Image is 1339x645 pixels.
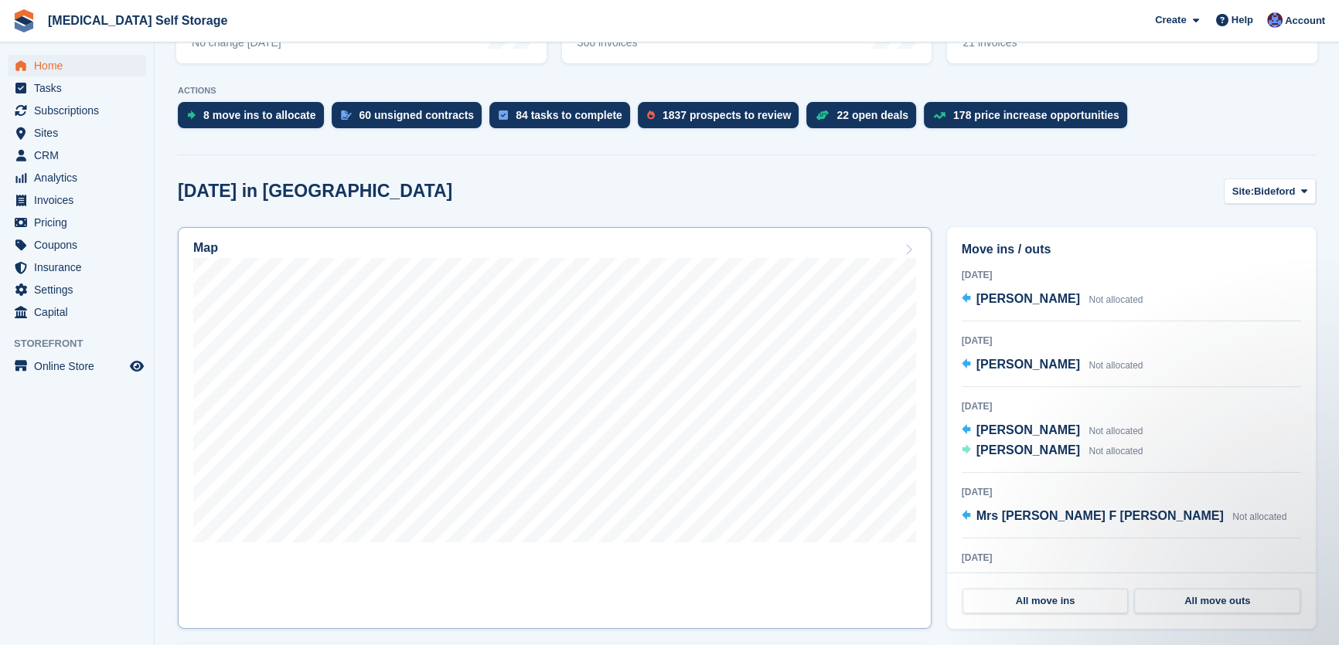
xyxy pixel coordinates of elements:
span: Coupons [34,234,127,256]
span: Invoices [34,189,127,211]
a: menu [8,167,146,188]
div: [DATE] [962,399,1301,413]
a: menu [8,189,146,211]
a: All move outs [1134,589,1300,613]
a: 178 price increase opportunities [924,102,1135,136]
a: Preview store [128,357,146,375]
span: Not allocated [1232,511,1286,522]
a: 22 open deals [806,102,924,136]
a: menu [8,256,146,278]
a: menu [8,279,146,300]
span: CRM [34,144,127,166]
a: [PERSON_NAME] Not allocated [962,421,1143,441]
div: [DATE] [962,485,1301,499]
a: [MEDICAL_DATA] Self Storage [42,8,233,33]
span: Bideford [1254,184,1295,199]
a: menu [8,301,146,323]
span: Capital [34,301,127,323]
img: deal-1b604bf984904fb50ccaf53a9ad4b4a5d6e5aea283cecdc64d6e3604feb123c2.svg [816,110,829,121]
a: 8 move ins to allocate [178,102,332,136]
img: price_increase_opportunities-93ffe204e8149a01c8c9dc8f82e8f89637d9d84a8eef4429ea346261dce0b2c0.svg [933,112,945,119]
img: stora-icon-8386f47178a22dfd0bd8f6a31ec36ba5ce8667c1dd55bd0f319d3a0aa187defe.svg [12,9,36,32]
span: Mrs [PERSON_NAME] F [PERSON_NAME] [976,509,1224,522]
img: Helen Walker [1267,12,1283,28]
a: All move ins [963,589,1129,613]
div: [DATE] [962,334,1301,348]
h2: Map [193,241,218,255]
div: 8 move ins to allocate [203,109,316,121]
div: [DATE] [962,268,1301,282]
span: Sites [34,122,127,144]
div: 22 open deals [836,109,908,121]
div: 21 invoices [963,36,1074,49]
a: Map [178,227,932,629]
img: prospect-51fa495bee0391a8d652442698ab0144808aea92771e9ea1ae160a38d050c398.svg [647,110,655,120]
span: Pricing [34,212,127,233]
span: Online Store [34,355,127,377]
div: 84 tasks to complete [516,109,622,121]
a: menu [8,100,146,121]
a: menu [8,77,146,99]
span: Analytics [34,167,127,188]
span: Insurance [34,256,127,278]
span: [PERSON_NAME] [976,292,1080,305]
span: Subscriptions [34,100,127,121]
span: Create [1155,12,1186,28]
img: move_ins_to_allocate_icon-fdf77a2bb77ea45bf5b3d319d69a93e2d87916cf1d5bf7949dd705db3b84f3ca.svg [187,110,196,120]
span: Help [1232,12,1253,28]
span: Home [34,55,127,76]
span: Not allocated [1089,360,1143,371]
span: Tasks [34,77,127,99]
a: [PERSON_NAME] Not allocated [962,355,1143,375]
img: task-75834270c22a3079a89374b754ae025e5fb1db73e45f91037f5363f120a921f8.svg [499,110,508,120]
a: [PERSON_NAME] Not allocated [962,290,1143,310]
a: menu [8,144,146,166]
a: Mrs [PERSON_NAME] F [PERSON_NAME] Not allocated [962,507,1287,527]
a: 1837 prospects to review [638,102,807,136]
span: Not allocated [1089,426,1143,436]
div: 178 price increase opportunities [953,109,1119,121]
span: [PERSON_NAME] [976,358,1080,371]
div: 60 unsigned contracts [359,109,475,121]
span: Not allocated [1089,294,1143,305]
h2: Move ins / outs [962,240,1301,259]
button: Site: Bideford [1224,178,1316,204]
a: 84 tasks to complete [489,102,638,136]
div: No change [DATE] [192,36,281,49]
span: Not allocated [1089,446,1143,457]
a: 60 unsigned contracts [332,102,490,136]
img: contract_signature_icon-13c848040528278c33f63329250d36e43548de30e8caae1d1a13099fd9432cc5.svg [341,110,352,120]
div: 1837 prospects to review [663,109,792,121]
span: Storefront [14,336,154,351]
span: Account [1285,13,1325,29]
span: [PERSON_NAME] [976,443,1080,457]
h2: [DATE] in [GEOGRAPHIC_DATA] [178,181,452,202]
a: menu [8,212,146,233]
div: [DATE] [962,551,1301,565]
p: ACTIONS [178,86,1316,96]
a: menu [8,122,146,144]
span: [PERSON_NAME] [976,423,1080,436]
a: menu [8,234,146,256]
span: Site: [1232,184,1254,199]
span: Settings [34,279,127,300]
a: menu [8,55,146,76]
a: menu [8,355,146,377]
a: [PERSON_NAME] Not allocated [962,441,1143,461]
div: 366 invoices [578,36,703,49]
